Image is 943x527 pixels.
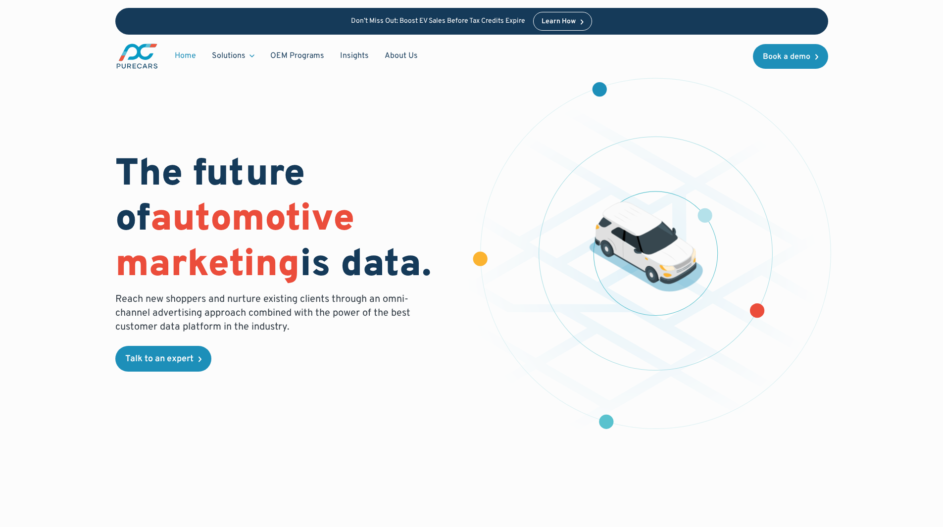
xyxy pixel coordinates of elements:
p: Don’t Miss Out: Boost EV Sales Before Tax Credits Expire [351,17,525,26]
span: automotive marketing [115,196,354,289]
p: Reach new shoppers and nurture existing clients through an omni-channel advertising approach comb... [115,292,416,334]
img: illustration of a vehicle [589,202,703,292]
img: purecars logo [115,43,159,70]
div: Solutions [212,50,246,61]
div: Talk to an expert [125,355,194,364]
a: OEM Programs [262,47,332,65]
a: Talk to an expert [115,346,211,372]
a: Learn How [533,12,592,31]
h1: The future of is data. [115,153,460,288]
a: main [115,43,159,70]
div: Book a demo [763,53,810,61]
div: Learn How [542,18,576,25]
a: Insights [332,47,377,65]
a: Home [167,47,204,65]
div: Solutions [204,47,262,65]
a: About Us [377,47,426,65]
a: Book a demo [753,44,828,69]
